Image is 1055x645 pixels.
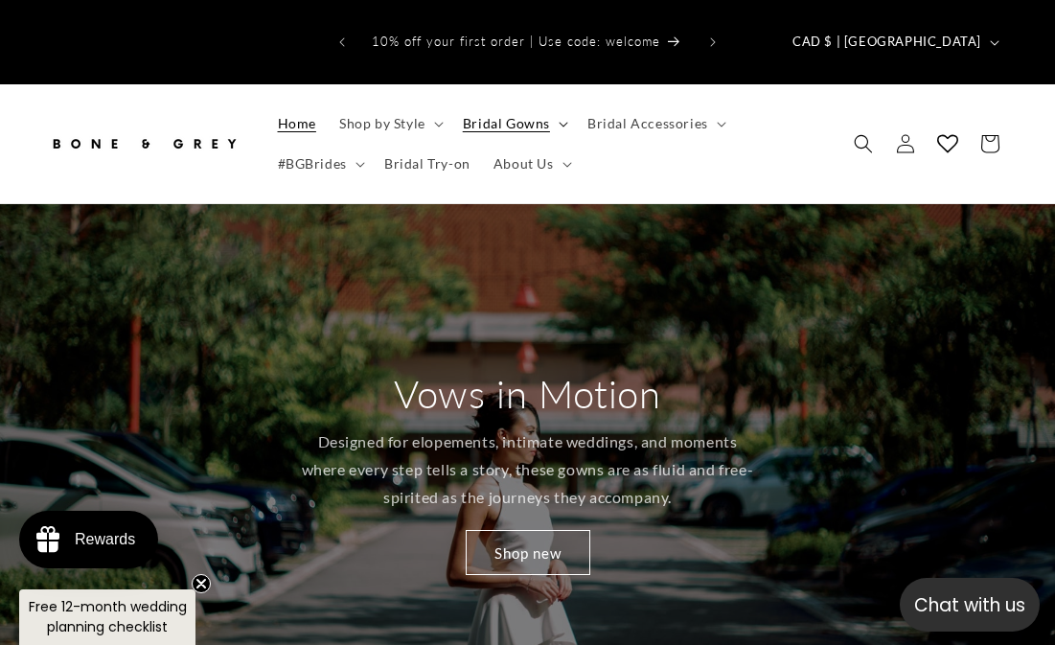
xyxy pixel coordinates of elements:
[394,369,660,419] h2: Vows in Motion
[842,123,884,165] summary: Search
[493,155,554,173] span: About Us
[266,144,373,184] summary: #BGBrides
[75,531,135,548] div: Rewards
[278,155,347,173] span: #BGBrides
[463,115,550,132] span: Bridal Gowns
[48,123,240,165] img: Bone and Grey Bridal
[192,574,211,593] button: Close teaser
[792,33,981,52] span: CAD $ | [GEOGRAPHIC_DATA]
[41,115,247,172] a: Bone and Grey Bridal
[328,104,451,144] summary: Shop by Style
[266,104,328,144] a: Home
[466,531,590,576] a: Shop new
[339,115,425,132] span: Shop by Style
[278,115,316,132] span: Home
[373,144,482,184] a: Bridal Try-on
[321,24,363,60] button: Previous announcement
[300,428,755,511] p: Designed for elopements, intimate weddings, and moments where every step tells a story, these gow...
[19,589,195,645] div: Free 12-month wedding planning checklistClose teaser
[900,578,1040,632] button: Open chatbox
[576,104,734,144] summary: Bridal Accessories
[372,34,660,49] span: 10% off your first order | Use code: welcome
[451,104,576,144] summary: Bridal Gowns
[384,155,470,173] span: Bridal Try-on
[692,24,734,60] button: Next announcement
[29,597,187,636] span: Free 12-month wedding planning checklist
[900,591,1040,619] p: Chat with us
[781,24,1007,60] button: CAD $ | [GEOGRAPHIC_DATA]
[587,115,708,132] span: Bridal Accessories
[482,144,580,184] summary: About Us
